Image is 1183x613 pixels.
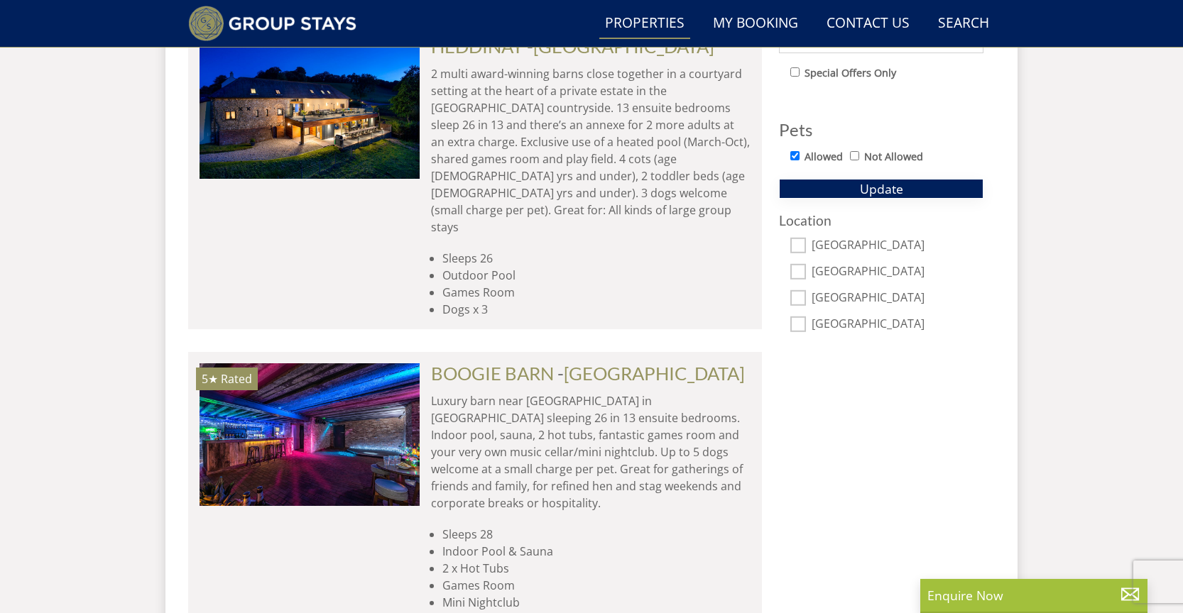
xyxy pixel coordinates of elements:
span: Update [860,180,903,197]
li: Dogs x 3 [442,301,751,318]
li: Games Room [442,284,751,301]
li: Sleeps 26 [442,250,751,267]
button: Update [779,179,983,199]
li: Sleeps 28 [442,526,751,543]
a: 5★ Rated [200,363,420,505]
label: [GEOGRAPHIC_DATA] [812,317,983,333]
a: My Booking [707,8,804,40]
a: [GEOGRAPHIC_DATA] [564,363,745,384]
span: BOOGIE BARN has a 5 star rating under the Quality in Tourism Scheme [202,371,218,387]
img: Group Stays [188,6,356,41]
p: Luxury barn near [GEOGRAPHIC_DATA] in [GEOGRAPHIC_DATA] sleeping 26 in 13 ensuite bedrooms. Indoo... [431,392,751,512]
h3: Location [779,213,983,228]
a: Contact Us [821,8,915,40]
label: [GEOGRAPHIC_DATA] [812,238,983,254]
li: Outdoor Pool [442,267,751,284]
h3: Pets [779,121,983,139]
label: Not Allowed [864,149,923,165]
li: Indoor Pool & Sauna [442,543,751,560]
p: 2 multi award-winning barns close together in a courtyard setting at the heart of a private estat... [431,65,751,236]
a: Properties [599,8,690,40]
li: 2 x Hot Tubs [442,560,751,577]
img: Boogie-Barn-nottinghamshire-holiday-home-accomodation-sleeping-13.original.jpg [200,363,420,505]
a: Search [932,8,995,40]
p: Enquire Now [927,586,1140,604]
img: harcombes-devon-group-stay-sleeps-11.original.jpg [200,36,420,178]
label: [GEOGRAPHIC_DATA] [812,265,983,280]
label: Allowed [805,149,843,165]
li: Games Room [442,577,751,594]
li: Mini Nightclub [442,594,751,611]
a: BOOGIE BARN [431,363,554,384]
span: - [557,363,745,384]
label: [GEOGRAPHIC_DATA] [812,291,983,306]
span: Rated [221,371,252,387]
label: Special Offers Only [805,65,896,81]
